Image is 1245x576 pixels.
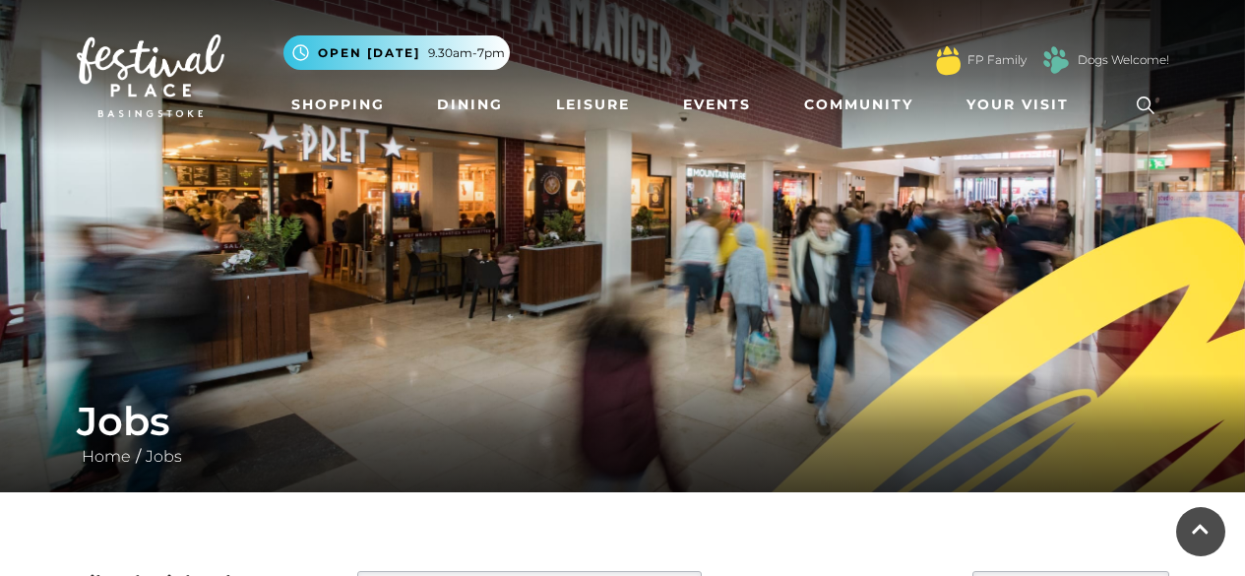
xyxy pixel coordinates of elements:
[77,398,1169,445] h1: Jobs
[283,87,393,123] a: Shopping
[548,87,638,123] a: Leisure
[77,447,136,466] a: Home
[283,35,510,70] button: Open [DATE] 9.30am-7pm
[967,51,1027,69] a: FP Family
[675,87,759,123] a: Events
[318,44,420,62] span: Open [DATE]
[966,95,1069,115] span: Your Visit
[959,87,1087,123] a: Your Visit
[428,44,505,62] span: 9.30am-7pm
[77,34,224,117] img: Festival Place Logo
[141,447,187,466] a: Jobs
[1078,51,1169,69] a: Dogs Welcome!
[796,87,921,123] a: Community
[62,398,1184,469] div: /
[429,87,511,123] a: Dining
